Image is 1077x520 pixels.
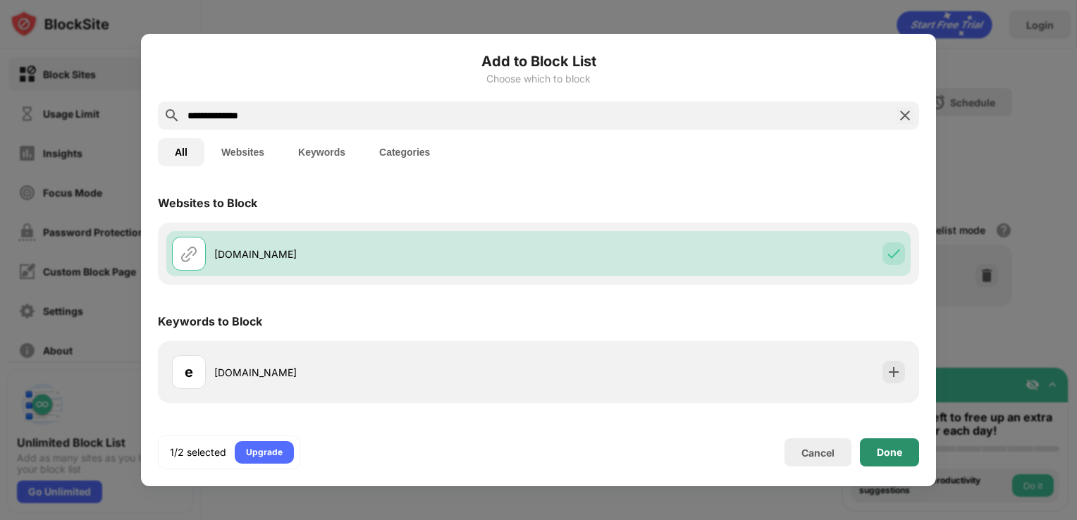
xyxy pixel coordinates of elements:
[246,445,283,459] div: Upgrade
[158,138,204,166] button: All
[158,51,919,72] h6: Add to Block List
[158,314,262,328] div: Keywords to Block
[158,196,257,210] div: Websites to Block
[877,447,902,458] div: Done
[214,247,538,261] div: [DOMAIN_NAME]
[897,107,913,124] img: search-close
[170,445,226,459] div: 1/2 selected
[281,138,362,166] button: Keywords
[204,138,281,166] button: Websites
[362,138,447,166] button: Categories
[185,361,193,383] div: e
[180,245,197,262] img: url.svg
[801,447,835,459] div: Cancel
[164,107,180,124] img: search.svg
[214,365,538,380] div: [DOMAIN_NAME]
[158,73,919,85] div: Choose which to block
